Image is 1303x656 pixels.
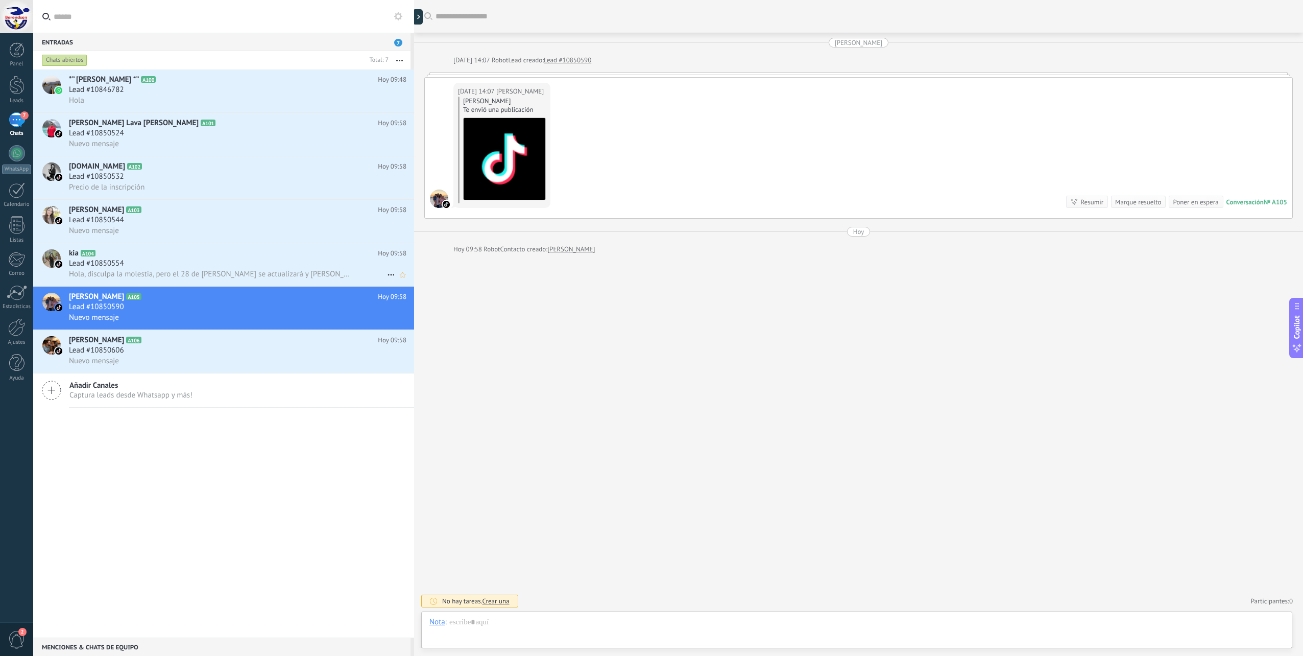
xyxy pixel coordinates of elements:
[18,628,27,636] span: 2
[2,375,32,382] div: Ayuda
[1251,597,1293,605] a: Participantes:0
[500,244,548,254] div: Contacto creado:
[1115,197,1161,207] div: Marque resuelto
[378,205,406,215] span: Hoy 09:58
[413,9,423,25] div: Mostrar
[835,38,882,48] div: [PERSON_NAME]
[2,98,32,104] div: Leads
[1080,197,1103,207] div: Resumir
[464,118,545,200] img: tiktok_logo.png
[69,345,124,356] span: Lead #10850606
[126,337,141,343] span: A106
[378,161,406,172] span: Hoy 09:58
[463,97,546,114] div: [PERSON_NAME] Te envió una publicación
[81,250,95,256] span: A104
[55,174,62,181] img: icon
[1173,197,1218,207] div: Poner en espera
[55,261,62,268] img: icon
[492,56,508,64] span: Robot
[2,237,32,244] div: Listas
[378,118,406,128] span: Hoy 09:58
[42,54,87,66] div: Chats abiertos
[20,111,29,120] span: 7
[126,206,141,213] span: A103
[853,227,864,237] div: Hoy
[2,303,32,310] div: Estadísticas
[378,75,406,85] span: Hoy 09:48
[55,304,62,311] img: icon
[2,165,31,174] div: WhatsApp
[496,86,544,97] span: Walter J. Berendson
[69,161,125,172] span: [DOMAIN_NAME]
[1289,597,1293,605] span: 0
[544,55,591,65] a: Lead #10850590
[201,120,215,126] span: A101
[453,244,484,254] div: Hoy 09:58
[55,130,62,137] img: icon
[69,356,119,366] span: Nuevo mensaje
[55,217,62,224] img: icon
[508,55,544,65] div: Lead creado:
[55,87,62,94] img: icon
[69,390,192,400] span: Captura leads desde Whatsapp y más!
[69,269,350,279] span: Hola, disculpa la molestia, pero el 28 de [PERSON_NAME] se actualizará y [PERSON_NAME] enviar est...
[69,172,124,182] span: Lead #10850532
[366,55,389,65] div: Total: 7
[69,381,192,390] span: Añadir Canales
[33,287,414,330] a: avataricon[PERSON_NAME]A105Hoy 09:58Lead #10850590Nuevo mensaje
[430,190,448,208] span: Walter J. Berendson
[33,330,414,373] a: avataricon[PERSON_NAME]A106Hoy 09:58Lead #10850606Nuevo mensaje
[69,96,84,105] span: Hola
[2,61,32,67] div: Panel
[445,617,447,627] span: :
[55,347,62,355] img: icon
[69,226,119,236] span: Nuevo mensaje
[394,39,402,46] span: 7
[127,163,142,170] span: A102
[69,313,119,322] span: Nuevo mensaje
[33,33,411,51] div: Entradas
[378,292,406,302] span: Hoy 09:58
[33,243,414,286] a: avatariconkiaA104Hoy 09:58Lead #10850554Hola, disculpa la molestia, pero el 28 de [PERSON_NAME] s...
[141,76,156,83] span: A100
[378,335,406,345] span: Hoy 09:58
[69,205,124,215] span: [PERSON_NAME]
[1292,316,1302,339] span: Copilot
[69,292,124,302] span: [PERSON_NAME]
[2,339,32,346] div: Ajustes
[33,113,414,156] a: avataricon[PERSON_NAME] Lava [PERSON_NAME]A101Hoy 09:58Lead #10850524Nuevo mensaje
[442,597,510,605] div: No hay tareas.
[69,128,124,138] span: Lead #10850524
[2,201,32,208] div: Calendario
[33,156,414,199] a: avataricon[DOMAIN_NAME]A102Hoy 09:58Lead #10850532Precio de la inscripción
[33,638,411,656] div: Menciones & Chats de equipo
[482,597,509,605] span: Crear una
[484,245,500,253] span: Robot
[69,118,199,128] span: [PERSON_NAME] Lava [PERSON_NAME]
[69,182,144,192] span: Precio de la inscripción
[458,86,496,97] div: [DATE] 14:07
[2,130,32,137] div: Chats
[69,248,79,259] span: kia
[1264,198,1287,206] div: № A105
[69,215,124,225] span: Lead #10850544
[453,55,492,65] div: [DATE] 14:07
[33,200,414,243] a: avataricon[PERSON_NAME]A103Hoy 09:58Lead #10850544Nuevo mensaje
[389,51,411,69] button: Más
[69,335,124,345] span: [PERSON_NAME]
[33,69,414,112] a: avataricon*” [PERSON_NAME] *”A100Hoy 09:48Lead #10846782Hola
[2,270,32,277] div: Correo
[378,248,406,259] span: Hoy 09:58
[126,293,141,300] span: A105
[1226,198,1264,206] div: Conversación
[69,75,139,85] span: *” [PERSON_NAME] *”
[69,85,124,95] span: Lead #10846782
[69,139,119,149] span: Nuevo mensaje
[443,201,450,208] img: tiktok_kommo.svg
[69,302,124,312] span: Lead #10850590
[547,244,595,254] a: [PERSON_NAME]
[69,259,124,269] span: Lead #10850554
